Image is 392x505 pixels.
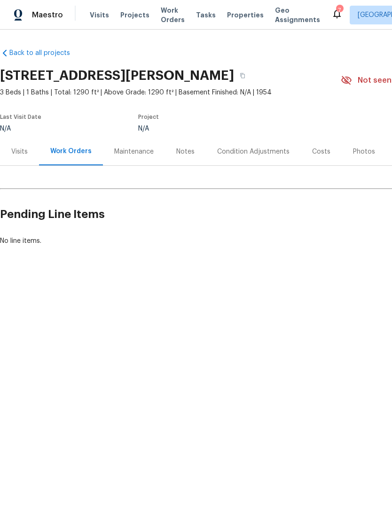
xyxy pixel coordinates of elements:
span: Properties [227,10,264,20]
div: Condition Adjustments [217,147,290,156]
div: N/A [138,125,319,132]
span: Visits [90,10,109,20]
span: Tasks [196,12,216,18]
div: Notes [176,147,195,156]
div: Work Orders [50,147,92,156]
div: 7 [336,6,343,15]
span: Geo Assignments [275,6,320,24]
span: Projects [120,10,149,20]
button: Copy Address [234,67,251,84]
div: Costs [312,147,330,156]
div: Maintenance [114,147,154,156]
div: Photos [353,147,375,156]
span: Project [138,114,159,120]
span: Work Orders [161,6,185,24]
span: Maestro [32,10,63,20]
div: Visits [11,147,28,156]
